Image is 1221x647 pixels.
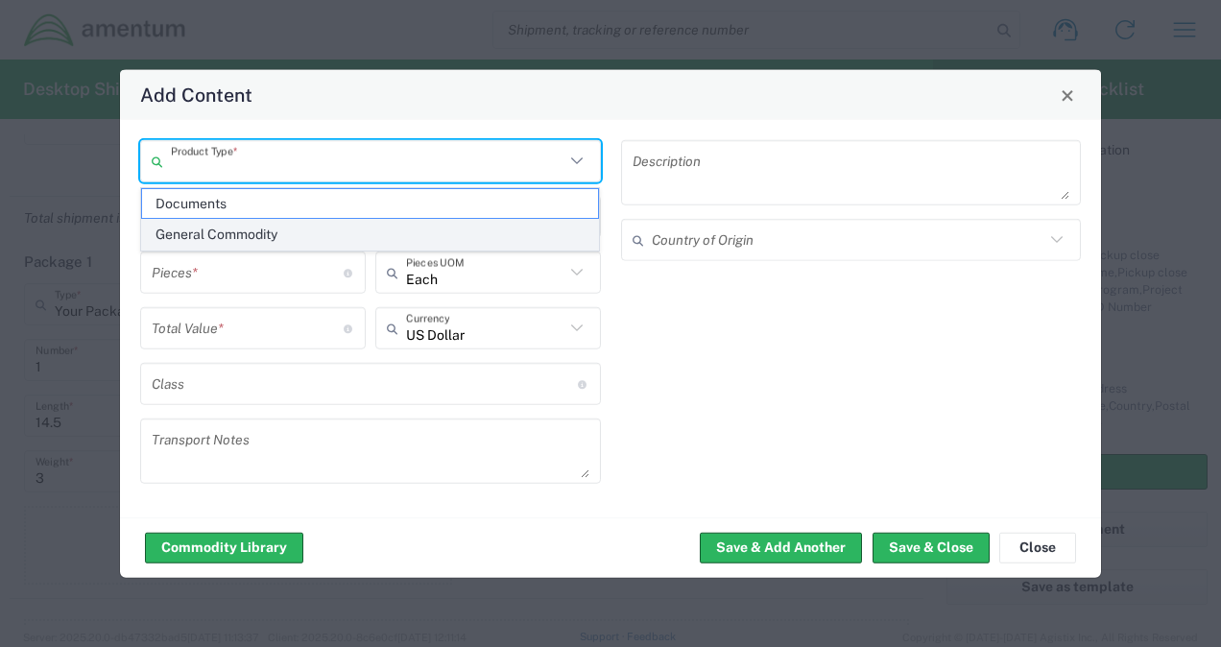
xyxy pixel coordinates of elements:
[700,532,862,563] button: Save & Add Another
[145,532,303,563] button: Commodity Library
[873,532,990,563] button: Save & Close
[1054,82,1081,108] button: Close
[142,189,599,219] span: Documents
[142,220,599,250] span: General Commodity
[140,81,252,108] h4: Add Content
[999,532,1076,563] button: Close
